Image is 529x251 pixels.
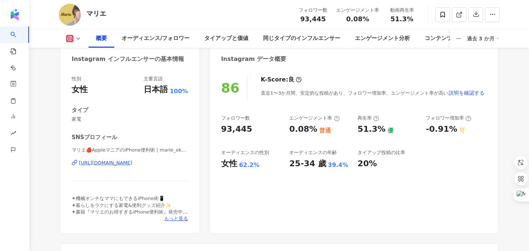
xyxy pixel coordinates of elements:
div: 女性 [221,158,237,170]
a: [URL][DOMAIN_NAME] [72,160,188,166]
a: search [10,26,25,106]
div: エンゲージメント率 [289,115,339,121]
div: 93,445 [221,124,252,135]
div: タイプ [72,106,88,114]
div: 良 [288,76,294,84]
div: 主要言語 [144,76,163,82]
div: 女性 [72,84,88,95]
div: 動画再生率 [388,7,416,14]
div: オーディエンスの年齢 [289,149,337,156]
img: KOL Avatar [59,4,81,26]
span: 0.08% [346,15,369,23]
div: SNSプロフィール [72,134,117,141]
span: ✦機械オンチなママにもできるiPhone術📱 ✦暮らしをラクにする家電&便利グッズ紹介✨ ✦書籍『マリエのお得すぎるiPhone便利術』発売中📕 ✦iPhone歴15年･小学生男子2人のママ👦🏻... [72,196,188,241]
div: フォロワー数 [221,115,250,121]
div: タイアップ投稿の比率 [357,149,405,156]
img: logo icon [9,9,21,21]
div: [URL][DOMAIN_NAME] [79,160,132,166]
div: 可 [459,127,465,135]
div: 日本語 [144,84,168,95]
div: 優 [388,127,393,135]
span: 家電 [72,116,188,123]
div: エンゲージメント分析 [355,34,410,43]
div: コンテンツ内容分析 [425,34,474,43]
div: マリエ [86,9,106,18]
div: 0.08% [289,124,317,135]
div: 25-34 歲 [289,158,326,170]
div: 直近1〜3か月間、安定的な投稿があり、フォロワー増加率、エンゲージメント率が高い [261,86,485,100]
div: オーディエンスの性別 [221,149,269,156]
div: フォロワー増加率 [426,115,471,121]
span: 51.3% [391,15,413,23]
div: タイアップと価値 [204,34,248,43]
span: 説明を確認する [449,90,485,96]
div: オーディエンス/フォロワー [122,34,190,43]
div: 同じタイプのインフルエンサー [263,34,340,43]
div: Instagram インフルエンサーの基本情報 [72,55,184,63]
div: K-Score : [261,76,302,84]
span: マリエ🍎AppleマニアのiPhone便利術 | marie_okawa [72,147,188,153]
div: 過去 3 か月 [467,33,500,44]
div: 20% [357,158,377,170]
div: 概要 [96,34,107,43]
div: Instagram データ概要 [221,55,287,63]
div: 51.3% [357,124,385,135]
div: 普通 [319,127,331,135]
div: -0.91% [426,124,457,135]
div: 性別 [72,76,81,82]
span: 100% [170,87,188,95]
div: 62.2% [239,161,260,169]
div: 再生率 [357,115,379,121]
div: エンゲージメント率 [336,7,379,14]
span: もっと見る [164,215,188,222]
div: 86 [221,80,240,95]
button: 説明を確認する [448,86,485,100]
span: rise [10,126,16,142]
div: フォロワー数 [299,7,327,14]
span: 93,445 [300,15,325,23]
div: 39.4% [328,161,349,169]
